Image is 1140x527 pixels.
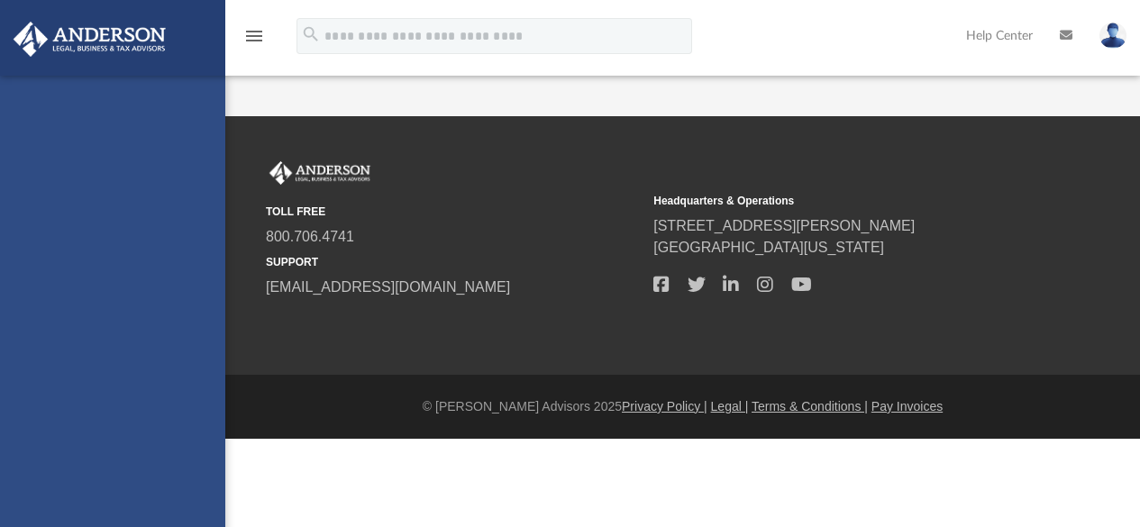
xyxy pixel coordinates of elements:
[752,399,868,413] a: Terms & Conditions |
[653,218,915,233] a: [STREET_ADDRESS][PERSON_NAME]
[243,25,265,47] i: menu
[1099,23,1126,49] img: User Pic
[301,24,321,44] i: search
[266,204,641,220] small: TOLL FREE
[266,254,641,270] small: SUPPORT
[653,240,884,255] a: [GEOGRAPHIC_DATA][US_STATE]
[243,34,265,47] a: menu
[266,229,354,244] a: 800.706.4741
[225,397,1140,416] div: © [PERSON_NAME] Advisors 2025
[653,193,1028,209] small: Headquarters & Operations
[8,22,171,57] img: Anderson Advisors Platinum Portal
[711,399,749,413] a: Legal |
[266,279,510,295] a: [EMAIL_ADDRESS][DOMAIN_NAME]
[266,161,374,185] img: Anderson Advisors Platinum Portal
[622,399,707,413] a: Privacy Policy |
[871,399,943,413] a: Pay Invoices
